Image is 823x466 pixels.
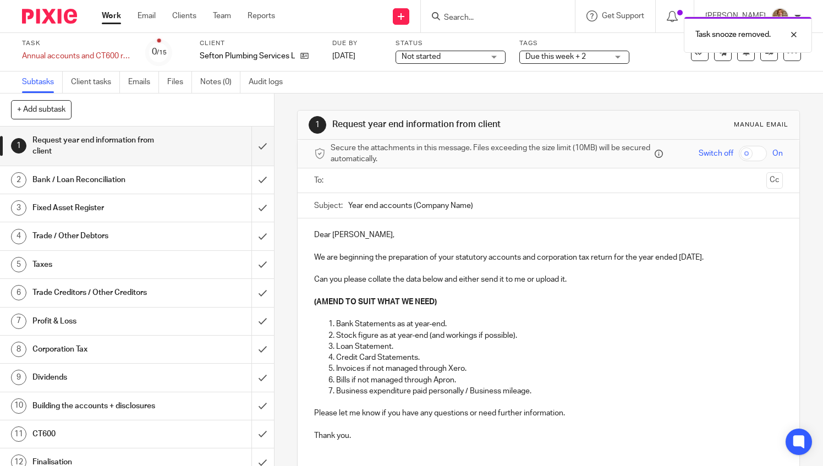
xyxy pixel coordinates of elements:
div: 8 [11,342,26,357]
a: Notes (0) [200,72,240,93]
h1: Bank / Loan Reconciliation [32,172,171,188]
p: Credit Card Statements. [336,352,783,363]
p: Can you please collate the data below and either send it to me or upload it. [314,274,783,285]
a: Audit logs [249,72,291,93]
a: Subtasks [22,72,63,93]
button: Cc [766,172,783,189]
label: Task [22,39,132,48]
p: Thank you. [314,430,783,441]
span: [DATE] [332,52,355,60]
div: 5 [11,257,26,272]
div: 2 [11,172,26,188]
div: 3 [11,200,26,216]
h1: Dividends [32,369,171,386]
p: Stock figure as at year-end (and workings if possible). [336,330,783,341]
h1: Trade Creditors / Other Creditors [32,284,171,301]
img: WhatsApp%20Image%202025-04-23%20at%2010.20.30_16e186ec.jpg [771,8,789,25]
span: Switch off [699,148,733,159]
div: 7 [11,314,26,329]
div: 9 [11,370,26,385]
p: Loan Statement. [336,341,783,352]
div: 0 [152,46,167,58]
label: Client [200,39,319,48]
p: Bills if not managed through Apron. [336,375,783,386]
h1: Corporation Tax [32,341,171,358]
h1: Profit & Loss [32,313,171,330]
p: Please let me know if you have any questions or need further information. [314,408,783,419]
label: Status [396,39,506,48]
div: 11 [11,426,26,442]
span: Secure the attachments in this message. Files exceeding the size limit (10MB) will be secured aut... [331,142,652,165]
a: Files [167,72,192,93]
p: We are beginning the preparation of your statutory accounts and corporation tax return for the ye... [314,252,783,263]
p: Business expenditure paid personally / Business mileage. [336,386,783,397]
label: Subject: [314,200,343,211]
span: Not started [402,53,441,61]
div: 1 [309,116,326,134]
h1: Taxes [32,256,171,273]
p: Task snooze removed. [695,29,771,40]
a: Email [138,10,156,21]
img: Pixie [22,9,77,24]
label: To: [314,175,326,186]
div: 4 [11,229,26,244]
p: Dear [PERSON_NAME], [314,229,783,240]
h1: Building the accounts + disclosures [32,398,171,414]
a: Client tasks [71,72,120,93]
span: On [772,148,783,159]
div: Manual email [734,120,788,129]
p: Sefton Plumbing Services LTD [200,51,295,62]
a: Clients [172,10,196,21]
a: Team [213,10,231,21]
label: Due by [332,39,382,48]
small: /15 [157,50,167,56]
a: Emails [128,72,159,93]
div: Annual accounts and CT600 return [22,51,132,62]
button: + Add subtask [11,100,72,119]
span: Due this week + 2 [525,53,586,61]
p: Bank Statements as at year-end. [336,319,783,330]
h1: Trade / Other Debtors [32,228,171,244]
div: 10 [11,398,26,414]
h1: Request year end information from client [332,119,572,130]
div: 1 [11,138,26,153]
a: Reports [248,10,275,21]
h1: Request year end information from client [32,132,171,160]
div: 6 [11,285,26,300]
strong: (AMEND TO SUIT WHAT WE NEED) [314,298,437,306]
h1: Fixed Asset Register [32,200,171,216]
a: Work [102,10,121,21]
h1: CT600 [32,426,171,442]
p: Invoices if not managed through Xero. [336,363,783,374]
